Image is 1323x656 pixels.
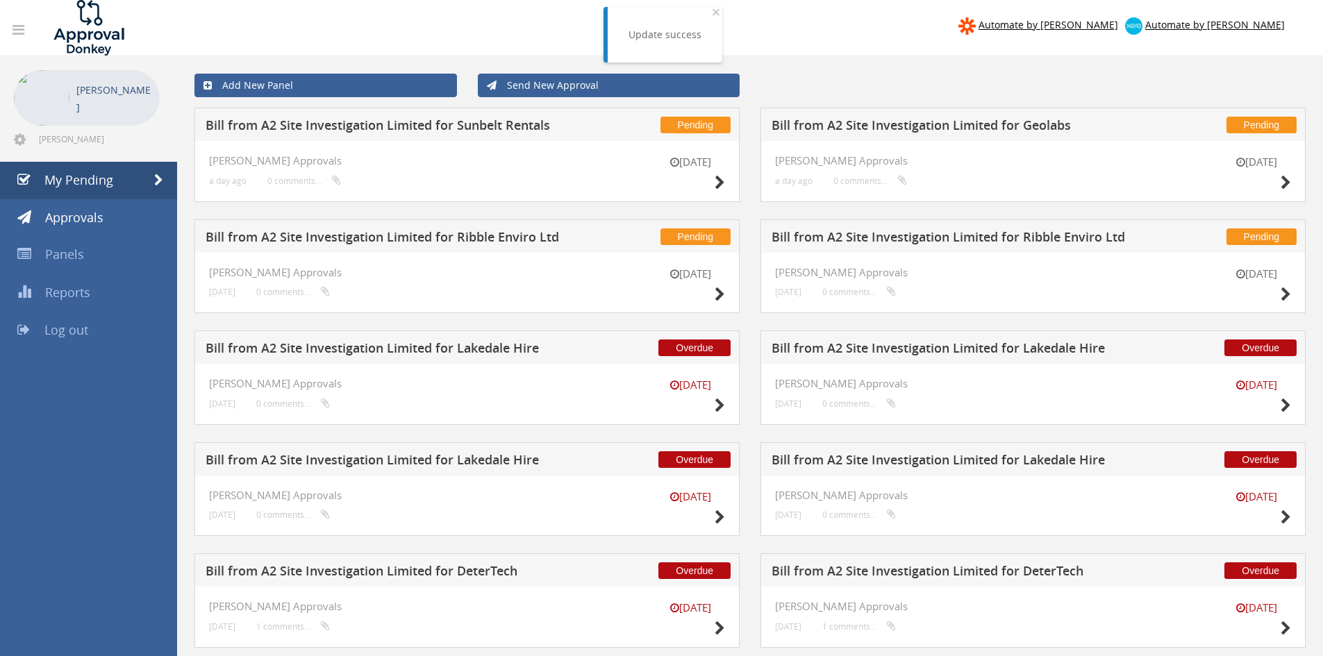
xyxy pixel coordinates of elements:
[256,621,330,632] small: 1 comments...
[267,176,341,186] small: 0 comments...
[206,453,572,471] h5: Bill from A2 Site Investigation Limited for Lakedale Hire
[1224,339,1297,356] span: Overdue
[658,451,731,468] span: Overdue
[775,398,801,409] small: [DATE]
[1224,451,1297,468] span: Overdue
[1222,489,1291,504] small: [DATE]
[772,230,1138,248] h5: Bill from A2 Site Investigation Limited for Ribble Enviro Ltd
[656,267,725,281] small: [DATE]
[39,133,157,144] span: [PERSON_NAME][EMAIL_ADDRESS][PERSON_NAME][DOMAIN_NAME]
[194,74,457,97] a: Add New Panel
[656,155,725,169] small: [DATE]
[45,209,103,226] span: Approvals
[958,17,976,35] img: zapier-logomark.png
[45,246,84,262] span: Panels
[209,267,725,278] h4: [PERSON_NAME] Approvals
[44,321,88,338] span: Log out
[772,564,1138,582] h5: Bill from A2 Site Investigation Limited for DeterTech
[775,621,801,632] small: [DATE]
[775,155,1291,167] h4: [PERSON_NAME] Approvals
[478,74,740,97] a: Send New Approval
[206,119,572,136] h5: Bill from A2 Site Investigation Limited for Sunbelt Rentals
[1125,17,1142,35] img: xero-logo.png
[209,398,235,409] small: [DATE]
[656,600,725,615] small: [DATE]
[822,510,896,520] small: 0 comments...
[822,287,896,297] small: 0 comments...
[775,510,801,520] small: [DATE]
[45,284,90,301] span: Reports
[209,155,725,167] h4: [PERSON_NAME] Approvals
[775,489,1291,501] h4: [PERSON_NAME] Approvals
[775,176,813,186] small: a day ago
[656,378,725,392] small: [DATE]
[1224,562,1297,579] span: Overdue
[256,398,330,409] small: 0 comments...
[76,81,153,116] p: [PERSON_NAME]
[658,562,731,579] span: Overdue
[209,489,725,501] h4: [PERSON_NAME] Approvals
[209,621,235,632] small: [DATE]
[772,342,1138,359] h5: Bill from A2 Site Investigation Limited for Lakedale Hire
[775,287,801,297] small: [DATE]
[206,342,572,359] h5: Bill from A2 Site Investigation Limited for Lakedale Hire
[775,378,1291,389] h4: [PERSON_NAME] Approvals
[629,28,701,42] div: Update success
[256,510,330,520] small: 0 comments...
[256,287,330,297] small: 0 comments...
[1222,267,1291,281] small: [DATE]
[979,18,1118,31] span: Automate by [PERSON_NAME]
[656,489,725,504] small: [DATE]
[209,600,725,612] h4: [PERSON_NAME] Approvals
[1222,378,1291,392] small: [DATE]
[1145,18,1285,31] span: Automate by [PERSON_NAME]
[775,600,1291,612] h4: [PERSON_NAME] Approvals
[772,453,1138,471] h5: Bill from A2 Site Investigation Limited for Lakedale Hire
[658,339,731,356] span: Overdue
[822,398,896,409] small: 0 comments...
[775,267,1291,278] h4: [PERSON_NAME] Approvals
[209,176,247,186] small: a day ago
[44,171,113,188] span: My Pending
[660,228,731,245] span: Pending
[772,119,1138,136] h5: Bill from A2 Site Investigation Limited for Geolabs
[206,564,572,582] h5: Bill from A2 Site Investigation Limited for DeterTech
[660,117,731,133] span: Pending
[1222,600,1291,615] small: [DATE]
[206,230,572,248] h5: Bill from A2 Site Investigation Limited for Ribble Enviro Ltd
[209,378,725,389] h4: [PERSON_NAME] Approvals
[833,176,907,186] small: 0 comments...
[822,621,896,632] small: 1 comments...
[1226,117,1297,133] span: Pending
[209,287,235,297] small: [DATE]
[712,2,720,22] span: ×
[1222,155,1291,169] small: [DATE]
[209,510,235,520] small: [DATE]
[1226,228,1297,245] span: Pending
